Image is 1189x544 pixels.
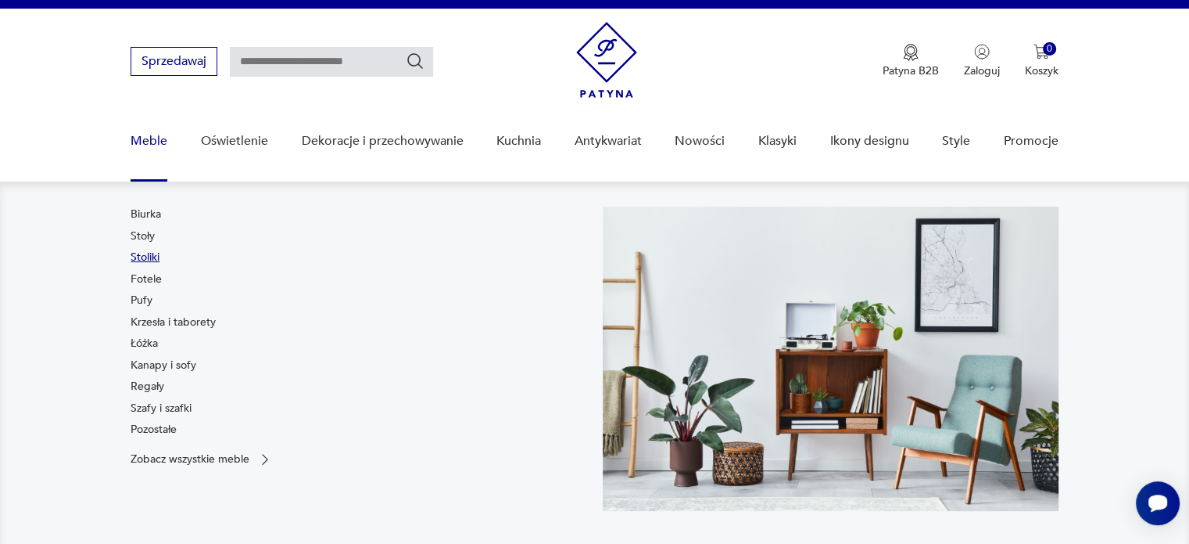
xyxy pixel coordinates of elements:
button: Patyna B2B [883,44,939,78]
div: 0 [1043,42,1056,56]
img: 969d9116629659dbb0bd4e745da535dc.jpg [603,207,1058,511]
button: Sprzedawaj [131,47,217,76]
a: Fotele [131,272,162,287]
a: Dekoracje i przechowywanie [301,111,463,171]
a: Kuchnia [496,111,541,171]
img: Ikona koszyka [1033,44,1049,59]
a: Pozostałe [131,422,177,438]
a: Zobacz wszystkie meble [131,452,273,467]
a: Regały [131,379,164,394]
p: Zaloguj [964,63,1000,78]
a: Ikona medaluPatyna B2B [883,44,939,78]
a: Promocje [1004,111,1058,171]
a: Ikony designu [829,111,908,171]
a: Antykwariat [575,111,642,171]
p: Zobacz wszystkie meble [131,454,249,464]
a: Biurka [131,207,161,222]
p: Patyna B2B [883,63,939,78]
iframe: Smartsupp widget button [1136,481,1180,525]
a: Pufy [131,293,152,308]
a: Kanapy i sofy [131,358,196,373]
a: Szafy i szafki [131,401,192,416]
a: Oświetlenie [201,111,268,171]
img: Patyna - sklep z meblami i dekoracjami vintage [576,22,637,98]
a: Łóżka [131,336,158,351]
img: Ikona medalu [903,44,919,61]
a: Sprzedawaj [131,57,217,68]
a: Stoliki [131,250,159,265]
a: Style [942,111,970,171]
button: Zaloguj [964,44,1000,78]
button: 0Koszyk [1025,44,1058,78]
a: Nowości [675,111,725,171]
button: Szukaj [406,52,424,70]
a: Stoły [131,229,155,244]
img: Ikonka użytkownika [974,44,990,59]
a: Krzesła i taborety [131,315,216,330]
a: Meble [131,111,167,171]
a: Klasyki [758,111,797,171]
p: Koszyk [1025,63,1058,78]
